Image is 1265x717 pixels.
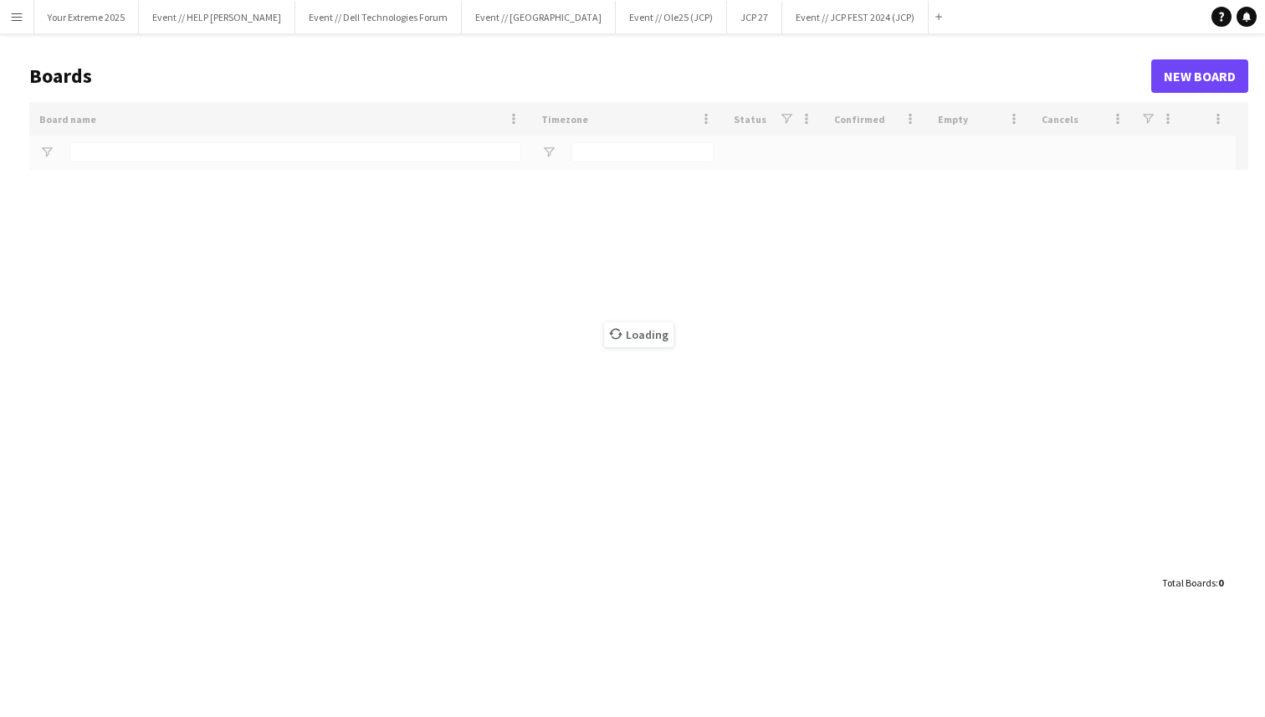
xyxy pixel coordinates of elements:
[782,1,929,33] button: Event // JCP FEST 2024 (JCP)
[139,1,295,33] button: Event // HELP [PERSON_NAME]
[727,1,782,33] button: JCP 27
[34,1,139,33] button: Your Extreme 2025
[295,1,462,33] button: Event // Dell Technologies Forum
[616,1,727,33] button: Event // Ole25 (JCP)
[462,1,616,33] button: Event // [GEOGRAPHIC_DATA]
[1162,576,1216,589] span: Total Boards
[604,322,673,347] span: Loading
[29,64,1151,89] h1: Boards
[1218,576,1223,589] span: 0
[1162,566,1223,599] div: :
[1151,59,1248,93] a: New Board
